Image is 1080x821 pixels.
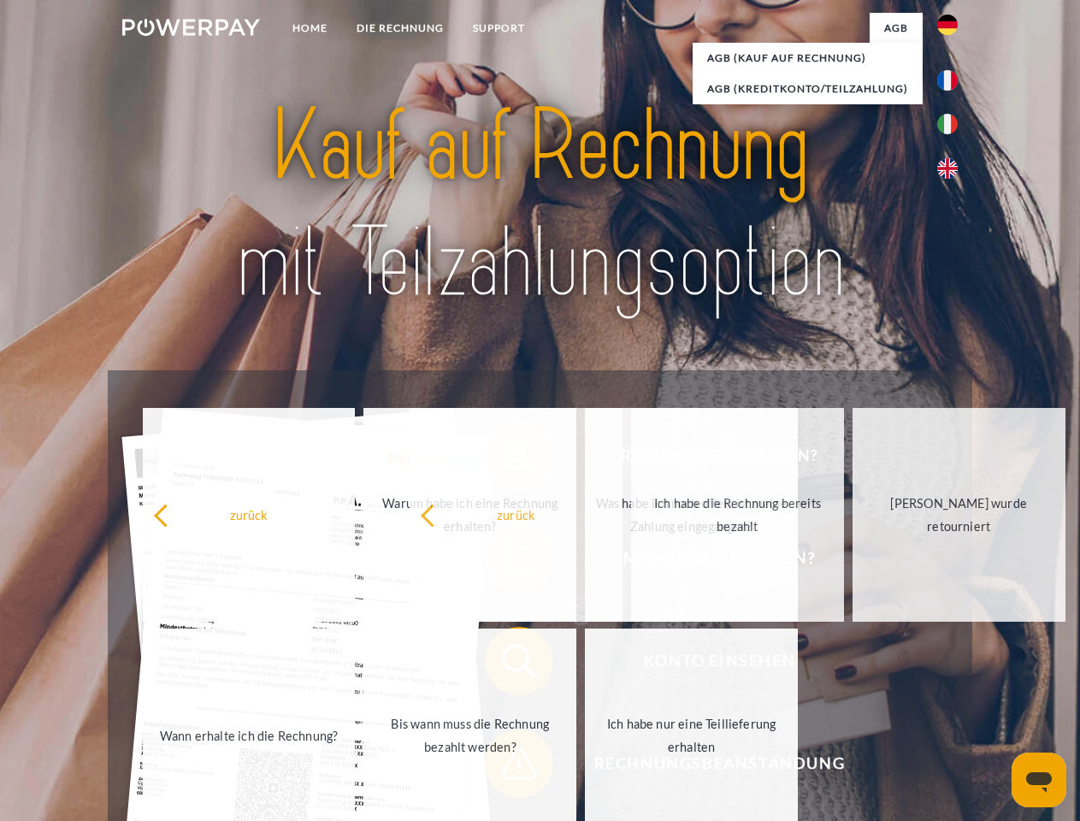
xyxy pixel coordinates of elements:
a: agb [870,13,923,44]
div: Ich habe die Rechnung bereits bezahlt [641,492,834,538]
img: it [937,114,958,134]
a: Home [278,13,342,44]
div: Warum habe ich eine Rechnung erhalten? [374,492,566,538]
img: logo-powerpay-white.svg [122,19,260,36]
a: AGB (Kauf auf Rechnung) [693,43,923,74]
div: Ich habe nur eine Teillieferung erhalten [595,712,788,759]
div: zurück [153,503,345,526]
a: DIE RECHNUNG [342,13,458,44]
iframe: Schaltfläche zum Öffnen des Messaging-Fensters [1012,753,1066,807]
img: title-powerpay_de.svg [163,82,917,328]
a: AGB (Kreditkonto/Teilzahlung) [693,74,923,104]
div: Wann erhalte ich die Rechnung? [153,724,345,747]
img: en [937,158,958,179]
div: [PERSON_NAME] wurde retourniert [863,492,1055,538]
img: fr [937,70,958,91]
div: zurück [420,503,612,526]
div: Bis wann muss die Rechnung bezahlt werden? [374,712,566,759]
a: SUPPORT [458,13,540,44]
img: de [937,15,958,35]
